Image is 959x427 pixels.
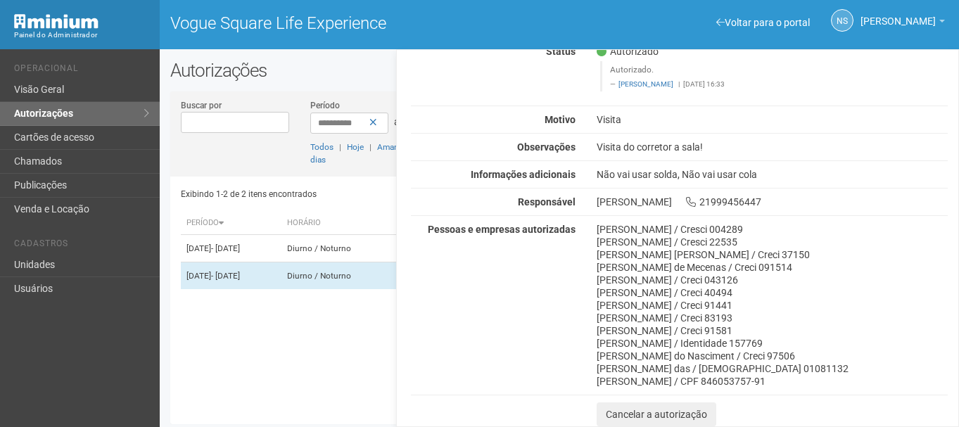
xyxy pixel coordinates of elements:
td: [DATE] [181,235,281,262]
li: Cadastros [14,238,149,253]
h2: Autorizações [170,60,948,81]
a: Voltar para o portal [716,17,810,28]
footer: [DATE] 16:33 [610,79,940,89]
a: Amanhã [377,142,408,152]
div: [PERSON_NAME] / Creci 91581 [597,324,948,337]
th: Horário [281,212,398,235]
span: | [678,80,680,88]
div: [PERSON_NAME] [PERSON_NAME] / Creci 37150 [597,248,948,261]
div: [PERSON_NAME] / Identidade 157769 [597,337,948,350]
span: a [394,116,400,127]
a: Hoje [347,142,364,152]
label: Período [310,99,340,112]
a: [PERSON_NAME] [860,18,945,29]
div: Não vai usar solda, Não vai usar cola [586,168,958,181]
strong: Responsável [518,196,576,208]
div: Visita do corretor a sala! [586,141,958,153]
a: [PERSON_NAME] [618,80,673,88]
a: NS [831,9,853,32]
div: [PERSON_NAME] / Creci 043126 [597,274,948,286]
div: [PERSON_NAME] / Cresci 004289 [597,223,948,236]
blockquote: Autorizado. [600,61,948,91]
th: Período [181,212,281,235]
span: | [339,142,341,152]
div: [PERSON_NAME] 21999456447 [586,196,958,208]
td: Diurno / Noturno [281,235,398,262]
a: Todos [310,142,334,152]
li: Operacional [14,63,149,78]
strong: Motivo [545,114,576,125]
button: Cancelar a autorização [597,402,716,426]
div: [PERSON_NAME] do Nasciment / Creci 97506 [597,350,948,362]
div: [PERSON_NAME] de Mecenas / Creci 091514 [597,261,948,274]
span: - [DATE] [211,271,240,281]
strong: Pessoas e empresas autorizadas [428,224,576,235]
label: Buscar por [181,99,222,112]
h1: Vogue Square Life Experience [170,14,549,32]
strong: Status [546,46,576,57]
strong: Informações adicionais [471,169,576,180]
strong: Observações [517,141,576,153]
div: Visita [586,113,958,126]
div: [PERSON_NAME] / Creci 83193 [597,312,948,324]
span: Autorizado [597,45,659,58]
div: Painel do Administrador [14,29,149,42]
div: [PERSON_NAME] / Cresci 22535 [597,236,948,248]
div: [PERSON_NAME] / Creci 40494 [597,286,948,299]
img: Minium [14,14,99,29]
td: [DATE] [181,262,281,290]
span: | [369,142,371,152]
td: Diurno / Noturno [281,262,398,290]
div: [PERSON_NAME] / Creci 91441 [597,299,948,312]
div: Exibindo 1-2 de 2 itens encontrados [181,184,554,205]
div: [PERSON_NAME] / CPF 846053757-91 [597,375,948,388]
div: [PERSON_NAME] das / [DEMOGRAPHIC_DATA] 01081132 [597,362,948,375]
span: - [DATE] [211,243,240,253]
span: Nicolle Silva [860,2,936,27]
